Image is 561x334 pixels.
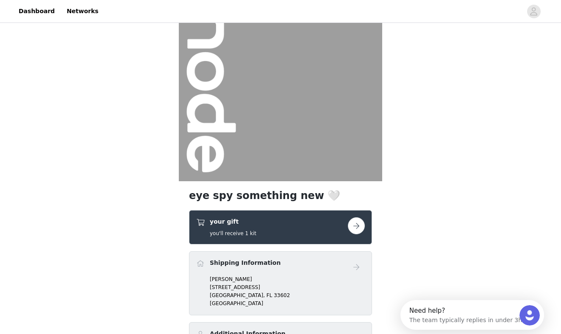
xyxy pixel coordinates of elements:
[189,251,372,315] div: Shipping Information
[400,300,544,330] iframe: Intercom live chat discovery launcher
[274,292,290,298] span: 33602
[530,5,538,18] div: avatar
[210,300,365,307] p: [GEOGRAPHIC_DATA]
[189,210,372,244] div: your gift
[519,305,540,326] iframe: Intercom live chat
[189,188,372,203] h1: eye spy something new 🤍
[210,230,256,237] h5: you'll receive 1 kit
[210,292,265,298] span: [GEOGRAPHIC_DATA],
[210,275,365,283] p: [PERSON_NAME]
[210,217,256,226] h4: your gift
[210,258,280,267] h4: Shipping Information
[267,292,272,298] span: FL
[3,3,147,27] div: Open Intercom Messenger
[14,2,60,21] a: Dashboard
[9,14,122,23] div: The team typically replies in under 3h
[9,7,122,14] div: Need help?
[61,2,103,21] a: Networks
[210,283,365,291] p: [STREET_ADDRESS]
